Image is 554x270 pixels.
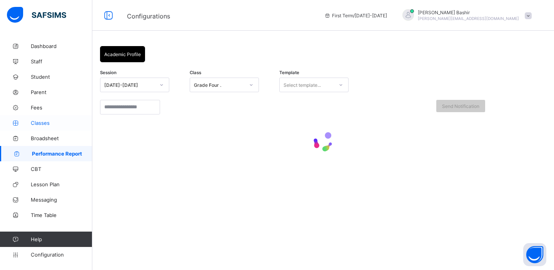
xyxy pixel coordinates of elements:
[31,181,92,187] span: Lesson Plan
[395,9,536,22] div: HamidBashir
[31,197,92,203] span: Messaging
[31,89,92,95] span: Parent
[31,74,92,80] span: Student
[31,236,92,242] span: Help
[31,166,92,172] span: CBT
[418,10,519,15] span: [PERSON_NAME] Bashir
[127,12,170,20] span: Configurations
[31,104,92,111] span: Fees
[31,120,92,126] span: Classes
[279,70,299,75] span: Template
[284,78,321,92] div: Select template...
[7,7,66,23] img: safsims
[31,43,92,49] span: Dashboard
[418,16,519,21] span: [PERSON_NAME][EMAIL_ADDRESS][DOMAIN_NAME]
[31,212,92,218] span: Time Table
[190,70,201,75] span: Class
[324,13,387,18] span: session/term information
[104,51,141,57] span: Academic Profile
[523,243,546,266] button: Open asap
[31,58,92,65] span: Staff
[31,252,92,258] span: Configuration
[31,135,92,141] span: Broadsheet
[194,82,245,88] div: Grade Four .
[100,70,117,75] span: Session
[442,103,479,109] span: Send Notification
[104,82,155,88] div: [DATE]-[DATE]
[32,151,92,157] span: Performance Report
